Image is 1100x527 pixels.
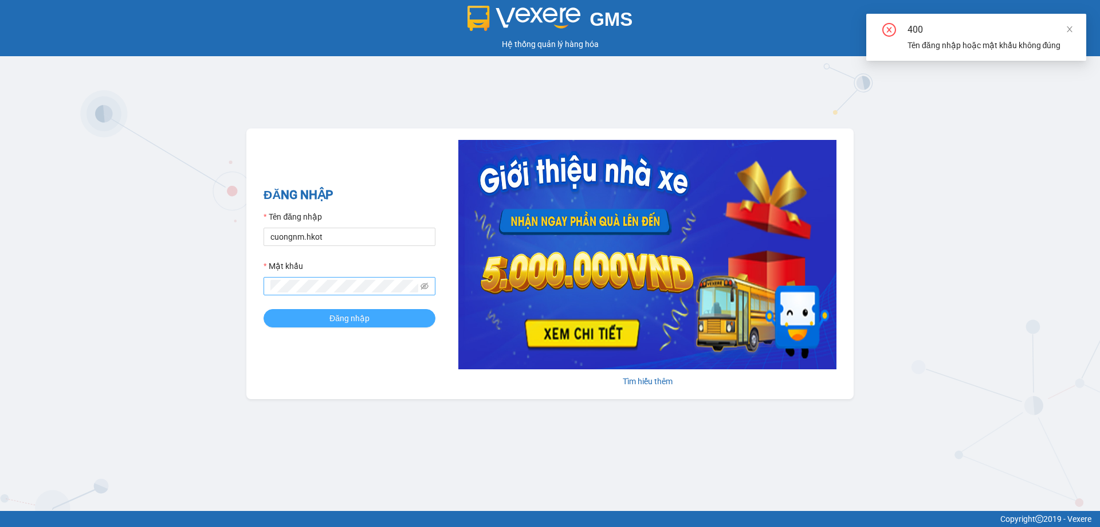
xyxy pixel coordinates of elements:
[907,39,1072,52] div: Tên đăng nhập hoặc mật khẩu không đúng
[9,513,1091,525] div: Copyright 2019 - Vexere
[907,23,1072,37] div: 400
[1035,515,1043,523] span: copyright
[590,9,632,30] span: GMS
[329,312,370,325] span: Đăng nhập
[458,140,836,369] img: banner-0
[458,375,836,388] div: Tìm hiểu thêm
[264,260,303,272] label: Mật khẩu
[1066,25,1074,33] span: close
[882,23,896,39] span: close-circle
[467,17,633,26] a: GMS
[264,228,435,246] input: Tên đăng nhập
[264,186,435,205] h2: ĐĂNG NHẬP
[264,309,435,327] button: Đăng nhập
[421,282,429,290] span: eye-invisible
[264,210,322,223] label: Tên đăng nhập
[3,38,1097,50] div: Hệ thống quản lý hàng hóa
[270,280,418,292] input: Mật khẩu
[467,6,581,31] img: logo 2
